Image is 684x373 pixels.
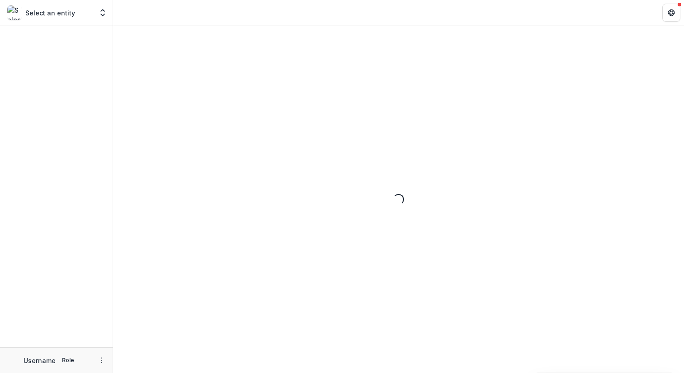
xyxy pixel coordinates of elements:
[7,5,22,20] img: Select an entity
[24,356,56,365] p: Username
[662,4,680,22] button: Get Help
[59,356,77,364] p: Role
[96,4,109,22] button: Open entity switcher
[25,8,75,18] p: Select an entity
[96,355,107,366] button: More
